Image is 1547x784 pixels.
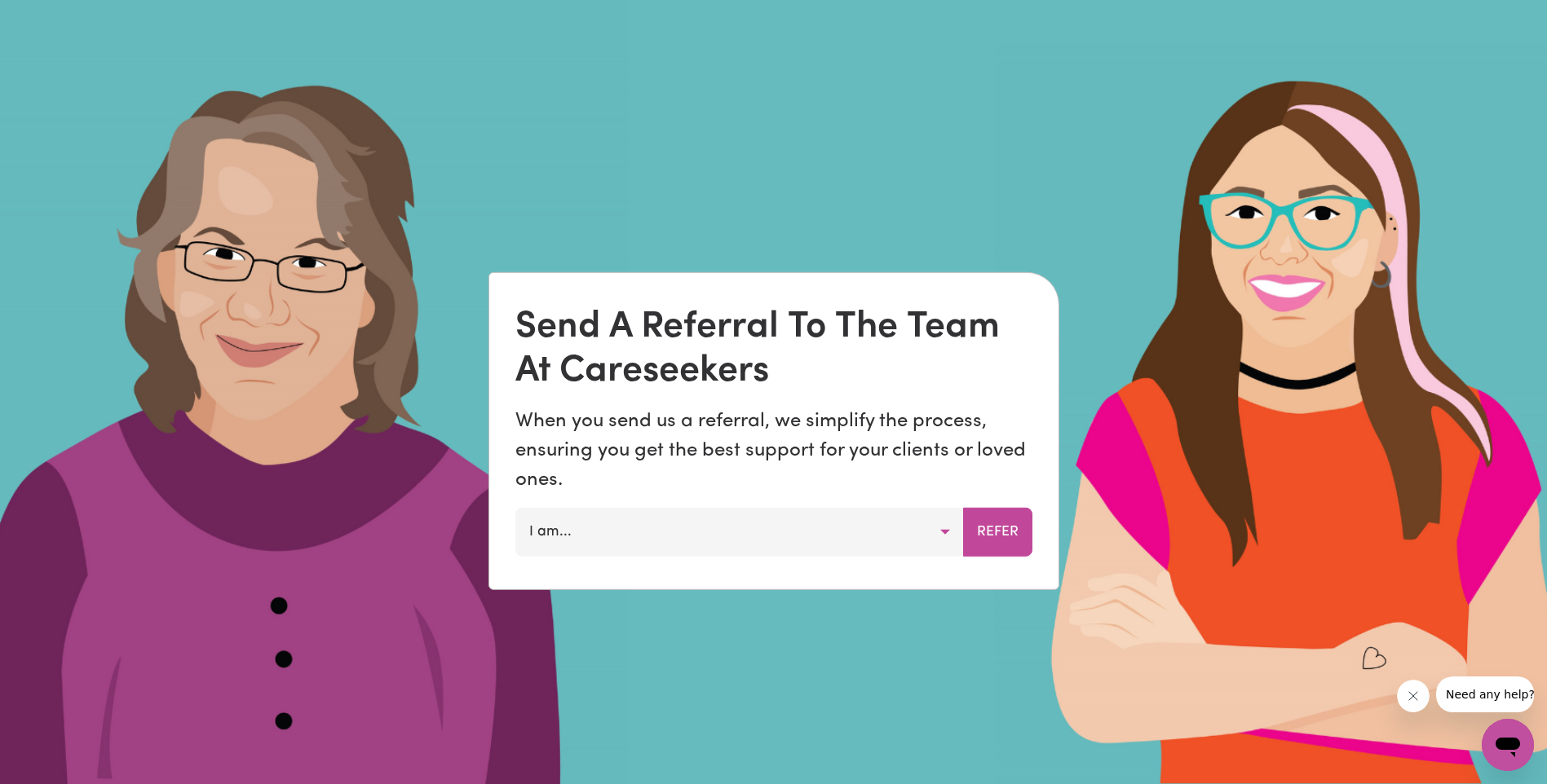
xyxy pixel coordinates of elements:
button: I am... [515,508,964,557]
button: Refer [963,508,1032,557]
span: Need any help? [10,11,99,24]
iframe: Message from company [1436,676,1534,712]
iframe: Button to launch messaging window [1482,719,1534,771]
p: When you send us a referral, we simplify the process, ensuring you get the best support for your ... [515,407,1032,495]
div: Send A Referral To The Team At Careseekers [515,306,1032,394]
iframe: Close message [1397,680,1430,712]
